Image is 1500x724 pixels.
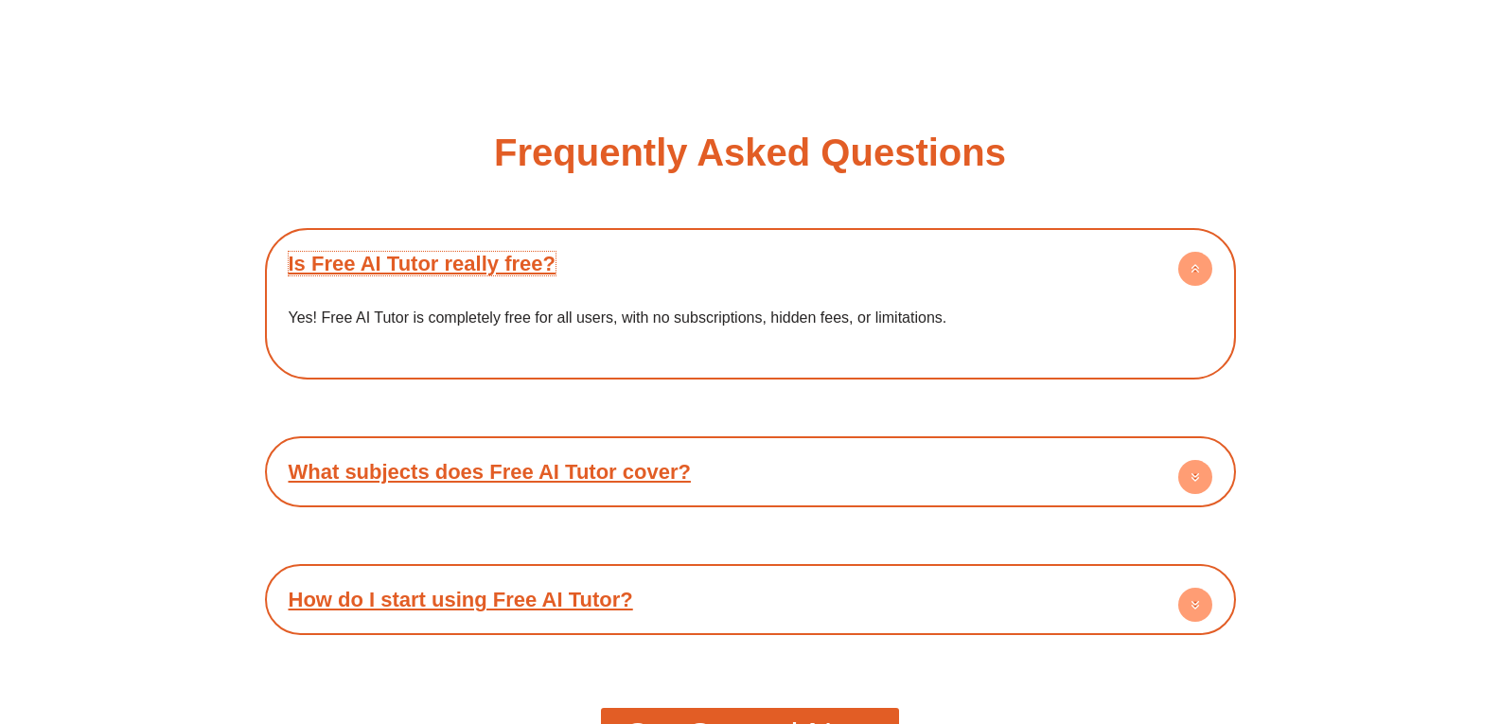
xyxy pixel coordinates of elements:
a: What subjects does Free AI Tutor cover? [289,460,691,484]
a: Is Free AI Tutor really free? [289,252,556,275]
div: Is Free AI Tutor really free? [274,238,1226,290]
p: Yes! Free AI Tutor is completely free for all users, with no subscriptions, hidden fees, or limit... [289,304,1212,332]
h2: Frequently Asked Questions [494,133,1006,171]
div: How do I start using Free AI Tutor? [274,574,1226,626]
div: Is Free AI Tutor really free? [274,290,1226,370]
iframe: Chat Widget [1185,510,1500,724]
div: What subjects does Free AI Tutor cover? [274,446,1226,498]
a: How do I start using Free AI Tutor? [289,588,633,611]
